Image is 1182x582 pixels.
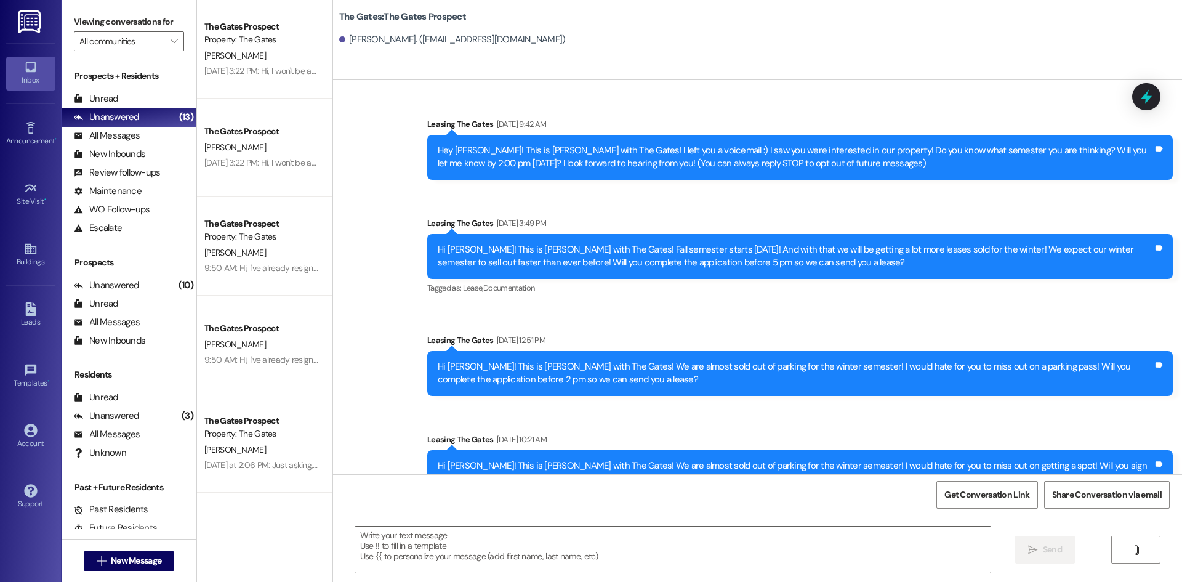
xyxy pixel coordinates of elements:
[1043,543,1062,556] span: Send
[74,410,139,422] div: Unanswered
[74,316,140,329] div: All Messages
[62,481,196,494] div: Past + Future Residents
[97,556,106,566] i: 
[111,554,161,567] span: New Message
[74,428,140,441] div: All Messages
[483,283,535,293] span: Documentation
[62,368,196,381] div: Residents
[62,70,196,83] div: Prospects + Residents
[74,297,118,310] div: Unread
[204,230,318,243] div: Property: The Gates
[944,488,1029,501] span: Get Conversation Link
[84,551,175,571] button: New Message
[463,283,483,293] span: Lease ,
[204,322,318,335] div: The Gates Prospect
[204,427,318,440] div: Property: The Gates
[6,238,55,272] a: Buildings
[204,157,483,168] div: [DATE] 3:22 PM: Hi, I won't be attending the winter semester. Thank you though!
[74,391,118,404] div: Unread
[438,360,1153,387] div: Hi [PERSON_NAME]! This is [PERSON_NAME] with The Gates! We are almost sold out of parking for the...
[74,522,157,535] div: Future Residents
[74,129,140,142] div: All Messages
[1028,545,1037,555] i: 
[175,276,196,295] div: (10)
[438,459,1153,486] div: Hi [PERSON_NAME]! This is [PERSON_NAME] with The Gates! We are almost sold out of parking for the...
[1015,536,1075,564] button: Send
[204,414,318,427] div: The Gates Prospect
[74,503,148,516] div: Past Residents
[74,185,142,198] div: Maintenance
[18,10,43,33] img: ResiDesk Logo
[171,36,177,46] i: 
[47,377,49,386] span: •
[44,195,46,204] span: •
[339,10,466,23] b: The Gates: The Gates Prospect
[339,33,566,46] div: [PERSON_NAME]. ([EMAIL_ADDRESS][DOMAIN_NAME])
[204,247,266,258] span: [PERSON_NAME]
[62,256,196,269] div: Prospects
[204,354,424,365] div: 9:50 AM: Hi, I've already resigned for winter semester, thanks!
[427,433,1173,450] div: Leasing The Gates
[1132,545,1141,555] i: 
[204,142,266,153] span: [PERSON_NAME]
[176,108,196,127] div: (13)
[6,57,55,90] a: Inbox
[204,217,318,230] div: The Gates Prospect
[74,166,160,179] div: Review follow-ups
[6,299,55,332] a: Leads
[74,92,118,105] div: Unread
[204,125,318,138] div: The Gates Prospect
[179,406,196,426] div: (3)
[74,279,139,292] div: Unanswered
[438,144,1153,171] div: Hey [PERSON_NAME]! This is [PERSON_NAME] with The Gates! I left you a voicemail :) I saw you were...
[494,217,547,230] div: [DATE] 3:49 PM
[438,243,1153,270] div: Hi [PERSON_NAME]! This is [PERSON_NAME] with The Gates! Fall semester starts [DATE]! And with tha...
[1044,481,1170,509] button: Share Conversation via email
[427,118,1173,135] div: Leasing The Gates
[6,178,55,211] a: Site Visit •
[6,420,55,453] a: Account
[494,118,547,131] div: [DATE] 9:42 AM
[204,459,741,471] div: [DATE] at 2:06 PM: Just asking, how long will we go without a microwave? They took it off to fix ...
[204,33,318,46] div: Property: The Gates
[204,20,318,33] div: The Gates Prospect
[1052,488,1162,501] span: Share Conversation via email
[494,433,547,446] div: [DATE] 10:21 AM
[494,334,545,347] div: [DATE] 12:51 PM
[204,65,483,76] div: [DATE] 3:22 PM: Hi, I won't be attending the winter semester. Thank you though!
[204,339,266,350] span: [PERSON_NAME]
[6,480,55,514] a: Support
[204,444,266,455] span: [PERSON_NAME]
[427,279,1173,297] div: Tagged as:
[6,360,55,393] a: Templates •
[79,31,164,51] input: All communities
[74,12,184,31] label: Viewing conversations for
[427,334,1173,351] div: Leasing The Gates
[74,334,145,347] div: New Inbounds
[74,111,139,124] div: Unanswered
[74,447,126,459] div: Unknown
[204,262,424,273] div: 9:50 AM: Hi, I've already resigned for winter semester, thanks!
[55,135,57,143] span: •
[74,222,122,235] div: Escalate
[74,203,150,216] div: WO Follow-ups
[204,50,266,61] span: [PERSON_NAME]
[427,217,1173,234] div: Leasing The Gates
[936,481,1037,509] button: Get Conversation Link
[74,148,145,161] div: New Inbounds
